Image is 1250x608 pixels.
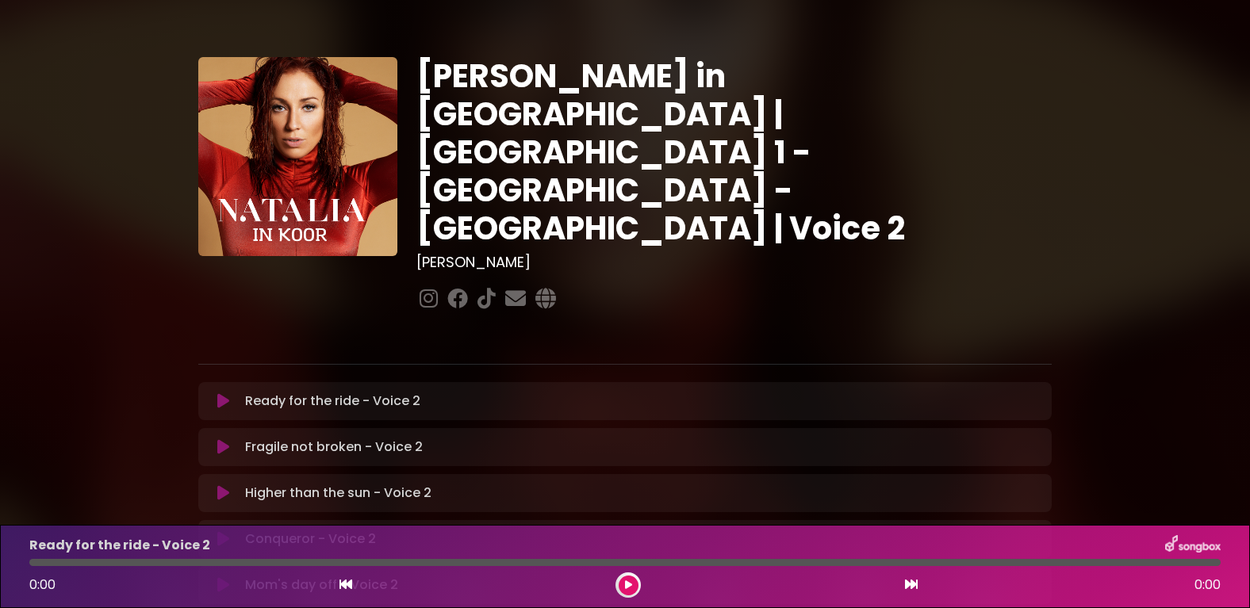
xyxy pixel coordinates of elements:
[245,392,420,411] p: Ready for the ride - Voice 2
[29,536,210,555] p: Ready for the ride - Voice 2
[1194,575,1221,595] span: 0:00
[245,484,431,503] p: Higher than the sun - Voice 2
[416,57,1052,247] h1: [PERSON_NAME] in [GEOGRAPHIC_DATA] | [GEOGRAPHIC_DATA] 1 - [GEOGRAPHIC_DATA] - [GEOGRAPHIC_DATA] ...
[1165,535,1221,556] img: songbox-logo-white.png
[198,57,397,256] img: YTVS25JmS9CLUqXqkEhs
[245,438,423,457] p: Fragile not broken - Voice 2
[29,575,56,594] span: 0:00
[416,254,1052,271] h3: [PERSON_NAME]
